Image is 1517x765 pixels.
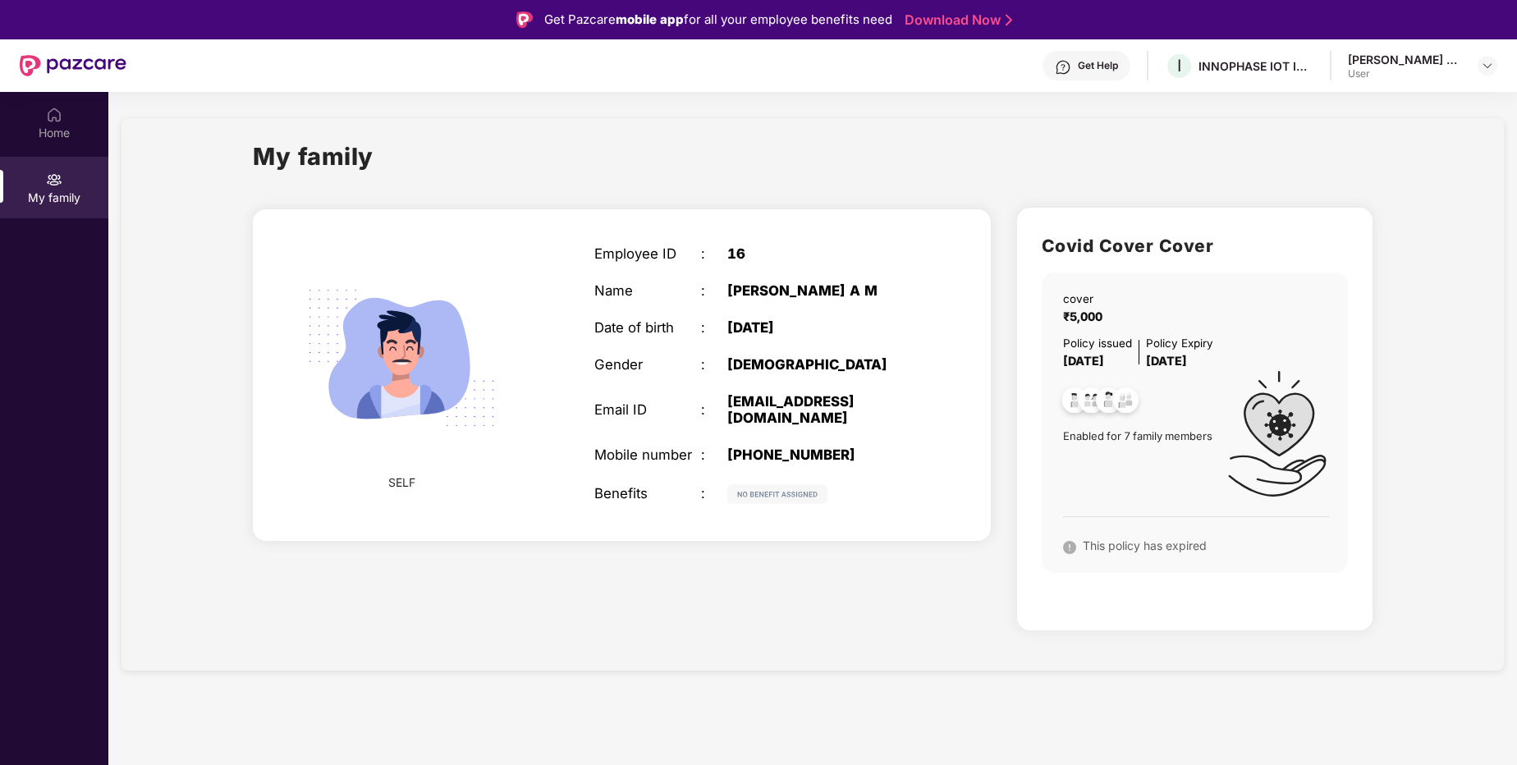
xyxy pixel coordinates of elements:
div: Employee ID [594,246,701,263]
div: : [701,486,727,502]
span: SELF [388,474,415,492]
div: [PHONE_NUMBER] [727,447,914,464]
div: Name [594,283,701,300]
div: Email ID [594,402,701,419]
img: Stroke [1006,11,1012,29]
div: : [701,246,727,263]
span: Enabled for 7 family members [1063,428,1219,444]
span: I [1177,56,1181,76]
div: Policy Expiry [1146,335,1213,352]
img: svg+xml;base64,PHN2ZyB4bWxucz0iaHR0cDovL3d3dy53My5vcmcvMjAwMC9zdmciIHdpZHRoPSIxNiIgaGVpZ2h0PSIxNi... [1063,541,1076,554]
div: [PERSON_NAME] A M [1348,52,1463,67]
img: svg+xml;base64,PHN2ZyB4bWxucz0iaHR0cDovL3d3dy53My5vcmcvMjAwMC9zdmciIHdpZHRoPSIxMjIiIGhlaWdodD0iMj... [727,484,827,504]
span: ₹5,000 [1063,309,1109,323]
div: [EMAIL_ADDRESS][DOMAIN_NAME] [727,394,914,427]
h1: My family [253,138,374,175]
div: : [701,402,727,419]
div: Benefits [594,486,701,502]
img: svg+xml;base64,PHN2ZyBpZD0iSGVscC0zMngzMiIgeG1sbnM9Imh0dHA6Ly93d3cudzMub3JnLzIwMDAvc3ZnIiB3aWR0aD... [1055,59,1071,76]
div: 16 [727,246,914,263]
div: [DEMOGRAPHIC_DATA] [727,357,914,373]
img: New Pazcare Logo [20,55,126,76]
div: cover [1063,291,1109,308]
a: Download Now [905,11,1007,29]
div: : [701,357,727,373]
img: svg+xml;base64,PHN2ZyB4bWxucz0iaHR0cDovL3d3dy53My5vcmcvMjAwMC9zdmciIHdpZHRoPSI0OC45NDMiIGhlaWdodD... [1088,382,1129,423]
span: [DATE] [1146,354,1187,368]
img: svg+xml;base64,PHN2ZyBpZD0iSG9tZSIgeG1sbnM9Imh0dHA6Ly93d3cudzMub3JnLzIwMDAvc3ZnIiB3aWR0aD0iMjAiIG... [46,107,62,123]
img: svg+xml;base64,PHN2ZyB4bWxucz0iaHR0cDovL3d3dy53My5vcmcvMjAwMC9zdmciIHdpZHRoPSI0OC45MTUiIGhlaWdodD... [1071,382,1111,423]
h2: Covid Cover Cover [1042,232,1348,259]
strong: mobile app [616,11,684,27]
div: Date of birth [594,320,701,337]
div: : [701,283,727,300]
div: Mobile number [594,447,701,464]
img: svg+xml;base64,PHN2ZyB3aWR0aD0iMjAiIGhlaWdodD0iMjAiIHZpZXdCb3g9IjAgMCAyMCAyMCIgZmlsbD0ibm9uZSIgeG... [46,172,62,188]
div: INNOPHASE IOT INDIA PRIVATE LIMITED [1198,58,1313,74]
div: Gender [594,357,701,373]
div: Get Pazcare for all your employee benefits need [544,10,892,30]
div: Get Help [1078,59,1118,72]
div: [PERSON_NAME] A M [727,283,914,300]
div: : [701,320,727,337]
img: icon [1218,371,1336,497]
img: Logo [516,11,533,28]
img: svg+xml;base64,PHN2ZyBpZD0iRHJvcGRvd24tMzJ4MzIiIHhtbG5zPSJodHRwOi8vd3d3LnczLm9yZy8yMDAwL3N2ZyIgd2... [1481,59,1494,72]
div: Policy issued [1063,335,1132,352]
img: svg+xml;base64,PHN2ZyB4bWxucz0iaHR0cDovL3d3dy53My5vcmcvMjAwMC9zdmciIHdpZHRoPSI0OC45NDMiIGhlaWdodD... [1055,382,1095,423]
span: This policy has expired [1083,538,1207,552]
div: User [1348,67,1463,80]
div: : [701,447,727,464]
img: svg+xml;base64,PHN2ZyB4bWxucz0iaHR0cDovL3d3dy53My5vcmcvMjAwMC9zdmciIHdpZHRoPSI0OC45NDMiIGhlaWdodD... [1106,382,1146,423]
img: svg+xml;base64,PHN2ZyB4bWxucz0iaHR0cDovL3d3dy53My5vcmcvMjAwMC9zdmciIHdpZHRoPSIyMjQiIGhlaWdodD0iMT... [286,242,517,474]
span: [DATE] [1063,354,1104,368]
div: [DATE] [727,320,914,337]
